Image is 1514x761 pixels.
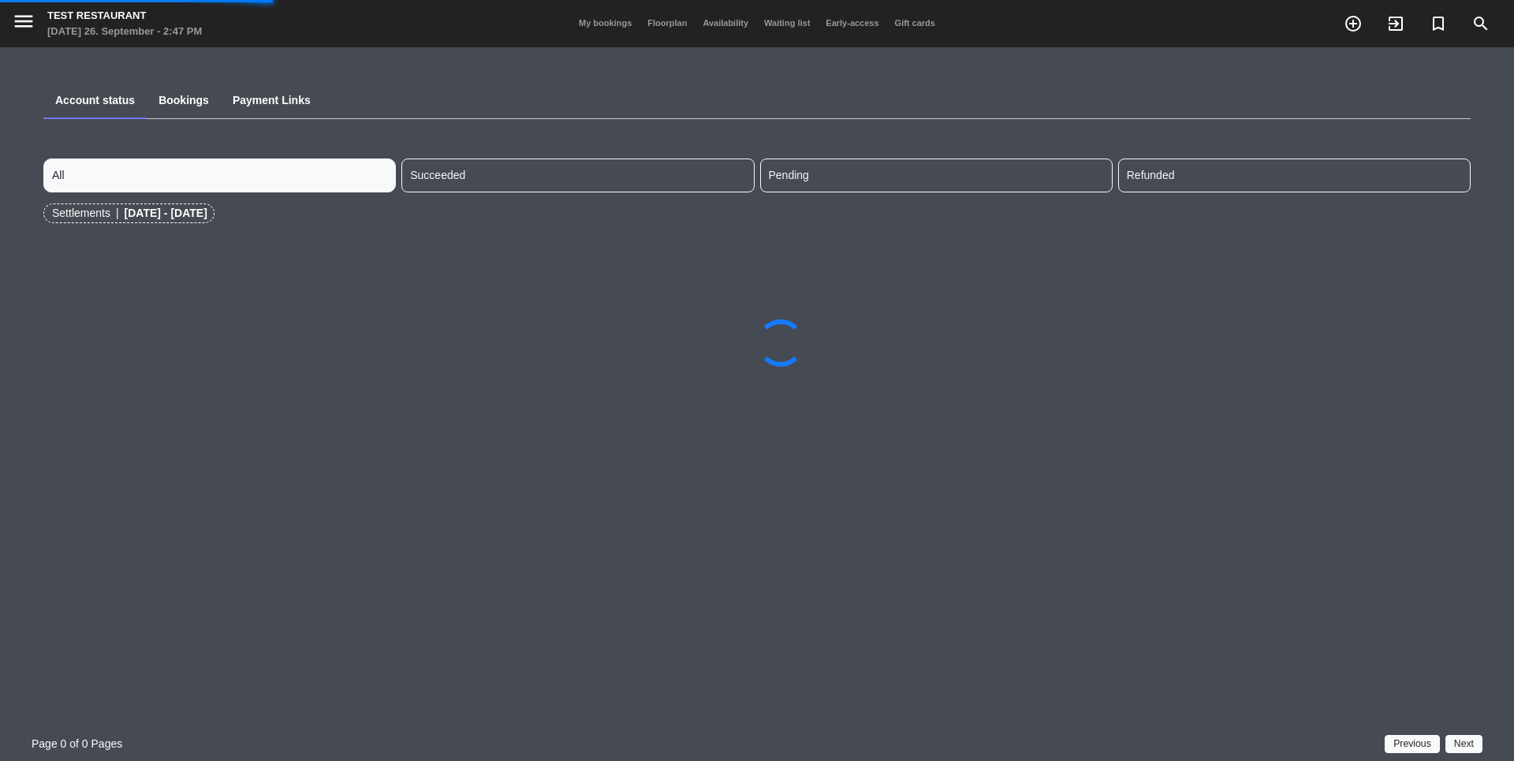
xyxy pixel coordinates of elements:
[756,18,818,28] span: Waiting list
[116,204,119,222] span: |
[1344,14,1363,33] i: add_circle_outline
[125,204,207,222] div: [DATE] - [DATE]
[818,18,886,28] span: Early-access
[1429,14,1448,33] i: turned_in_not
[401,159,754,192] div: Succeeded
[47,24,202,39] div: [DATE] 26. September - 2:47 PM
[12,9,35,33] i: menu
[1118,159,1471,192] div: Refunded
[1471,14,1490,33] i: search
[695,18,756,28] span: Availability
[760,159,1113,192] div: Pending
[47,8,202,24] div: Test Restaurant
[52,204,125,222] div: Settlements
[43,159,396,192] div: All
[158,94,209,106] a: Bookings
[571,18,640,28] span: My bookings
[640,18,695,28] span: Floorplan
[887,18,943,28] span: Gift cards
[233,94,311,106] a: Payment Links
[12,9,35,38] button: menu
[55,94,135,106] a: Account status
[1386,14,1405,33] i: exit_to_app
